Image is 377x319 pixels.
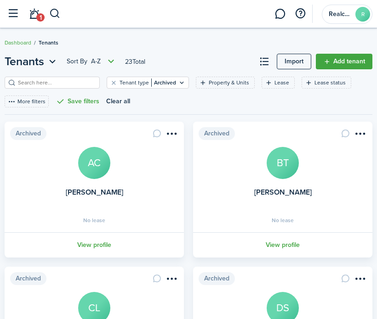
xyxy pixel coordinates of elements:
input: Search here... [16,78,97,87]
button: Sort byA-Z [67,56,117,67]
span: Archived [10,272,46,285]
filter-tag-label: Lease [274,78,289,87]
filter-tag: Open filter [196,77,255,89]
a: View profile [192,232,374,257]
button: Save filters [56,95,99,107]
filter-tag: Open filter [107,77,189,89]
a: AC [78,147,110,179]
button: Open menu [352,274,367,286]
button: Open resource center [292,6,308,22]
a: [PERSON_NAME] [254,187,312,197]
filter-tag: Open filter [302,77,351,89]
avatar-text: R [355,7,370,22]
span: Realcovery [329,11,352,17]
span: Archived [199,127,235,140]
a: Messaging [271,3,289,25]
a: Notifications [25,3,43,25]
button: Tenants [5,53,58,70]
filter-tag-label: Lease status [314,78,346,87]
span: No lease [272,218,294,223]
filter-tag-label: Property & Units [209,78,249,87]
span: Archived [199,272,235,285]
span: No lease [83,218,105,223]
button: Clear all [106,95,130,107]
a: Import [277,54,311,69]
span: A-Z [91,57,101,66]
filter-tag: Open filter [262,77,295,89]
filter-tag-label: Tenant type [120,78,149,87]
button: Open sidebar [4,5,22,22]
button: Open menu [352,129,367,141]
filter-tag-value: Archived [151,78,176,87]
a: BT [267,147,299,179]
button: Clear filter [110,79,118,86]
span: Tenants [39,39,58,47]
span: Archived [10,127,46,140]
button: Open menu [164,129,178,141]
a: Add tenant [316,54,372,69]
button: Open menu [5,53,58,70]
a: View profile [3,232,185,257]
span: 1 [36,13,45,22]
a: [PERSON_NAME] [66,187,123,197]
button: Open menu [164,274,178,286]
span: Tenants [5,53,44,70]
span: Sort by [67,57,91,66]
header-page-total: 23 Total [125,57,145,67]
button: Search [49,6,61,22]
button: More filters [5,95,49,107]
button: Open menu [67,56,117,67]
a: Dashboard [5,39,31,47]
